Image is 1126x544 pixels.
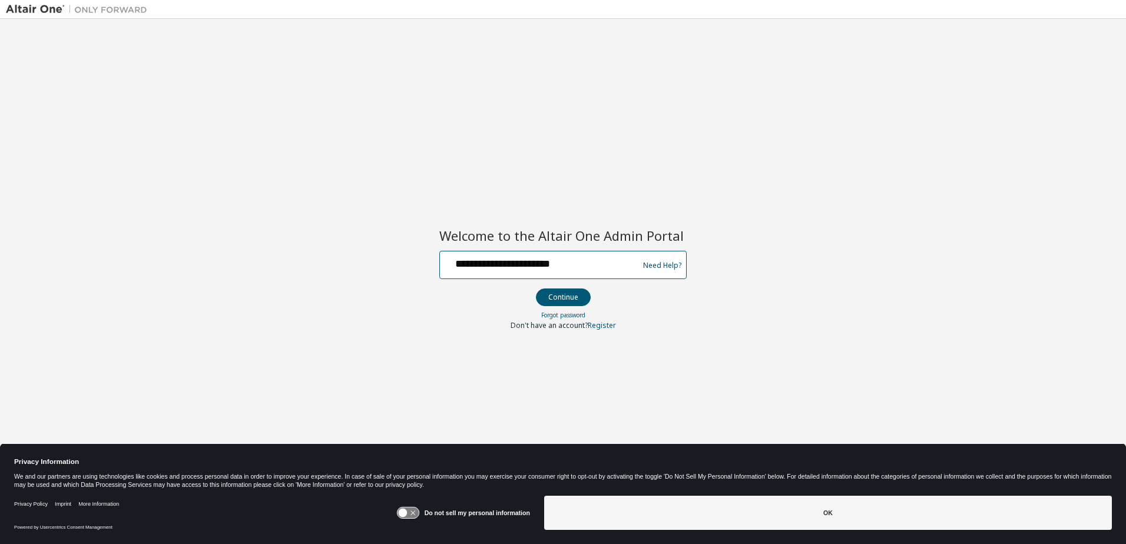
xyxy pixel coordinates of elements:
[439,227,687,244] h2: Welcome to the Altair One Admin Portal
[541,311,585,319] a: Forgot password
[536,288,591,306] button: Continue
[643,265,681,266] a: Need Help?
[511,320,588,330] span: Don't have an account?
[6,4,153,15] img: Altair One
[588,320,616,330] a: Register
